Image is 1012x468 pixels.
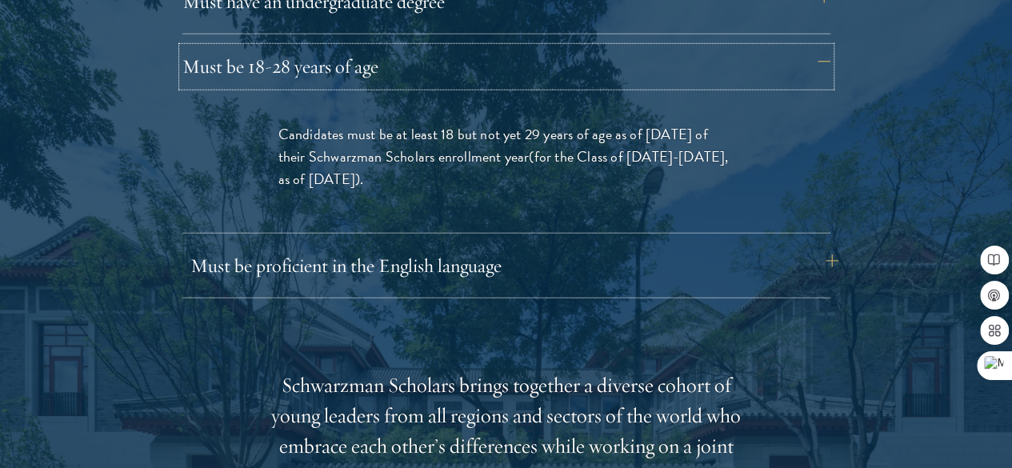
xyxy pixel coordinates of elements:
button: Must be proficient in the English language [190,246,838,285]
span: (for the Class of [DATE]-[DATE], as of [DATE]) [278,146,729,190]
p: Candidates must be at least 18 but not yet 29 years of age as of [DATE] of their Schwarzman Schol... [278,123,734,190]
button: Must be 18-28 years of age [182,47,830,86]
